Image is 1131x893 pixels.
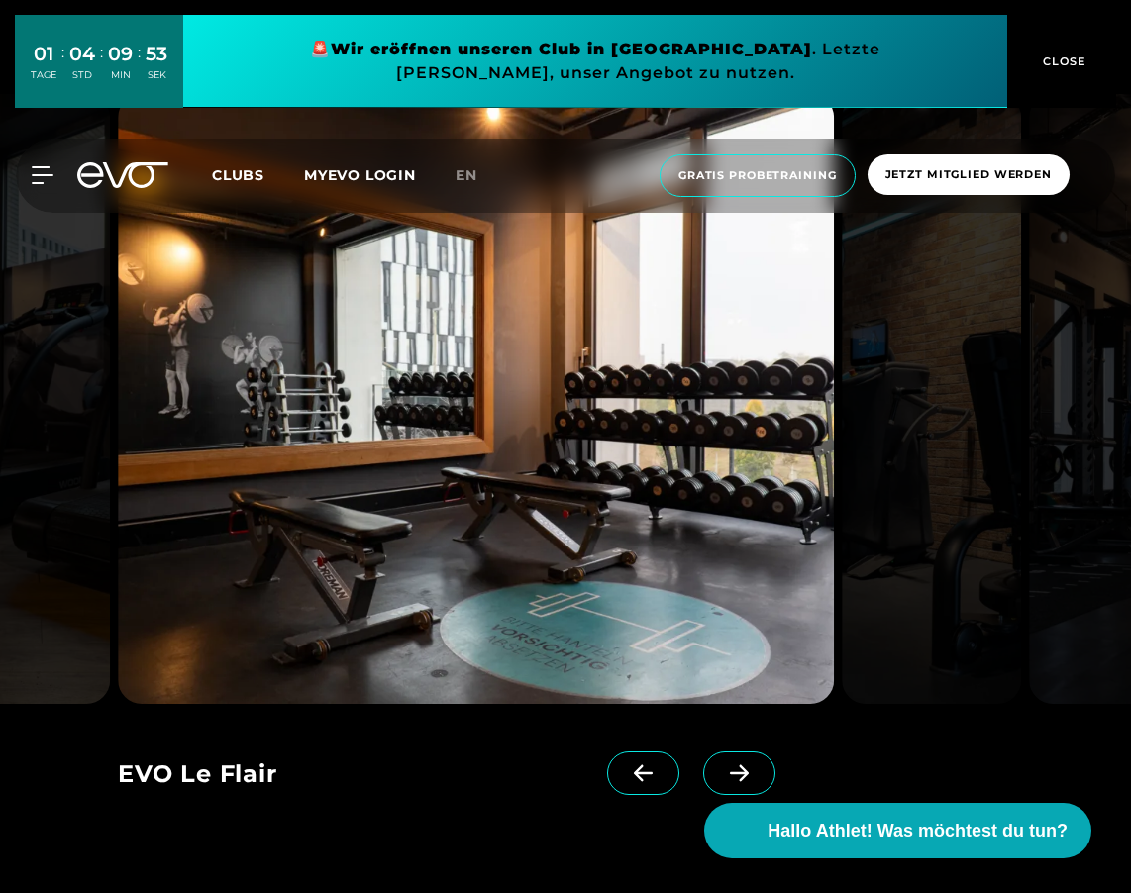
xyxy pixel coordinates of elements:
a: Jetzt Mitglied werden [862,154,1076,197]
div: : [61,42,64,94]
img: evofitness [842,94,1021,704]
a: MYEVO LOGIN [304,166,416,184]
a: Clubs [212,165,304,184]
span: Jetzt Mitglied werden [885,166,1052,183]
div: : [100,42,103,94]
span: en [456,166,477,184]
button: CLOSE [1007,15,1116,108]
div: 04 [69,40,95,68]
span: Gratis Probetraining [678,167,837,184]
button: Hallo Athlet! Was möchtest du tun? [704,803,1091,858]
div: : [138,42,141,94]
a: en [456,164,501,187]
div: 09 [108,40,133,68]
div: STD [69,68,95,82]
div: TAGE [31,68,56,82]
span: Clubs [212,166,264,184]
img: evofitness [118,94,834,704]
div: 01 [31,40,56,68]
span: CLOSE [1038,52,1086,70]
div: MIN [108,68,133,82]
div: SEK [146,68,167,82]
span: Hallo Athlet! Was möchtest du tun? [768,818,1068,844]
div: 53 [146,40,167,68]
a: Gratis Probetraining [654,154,862,197]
